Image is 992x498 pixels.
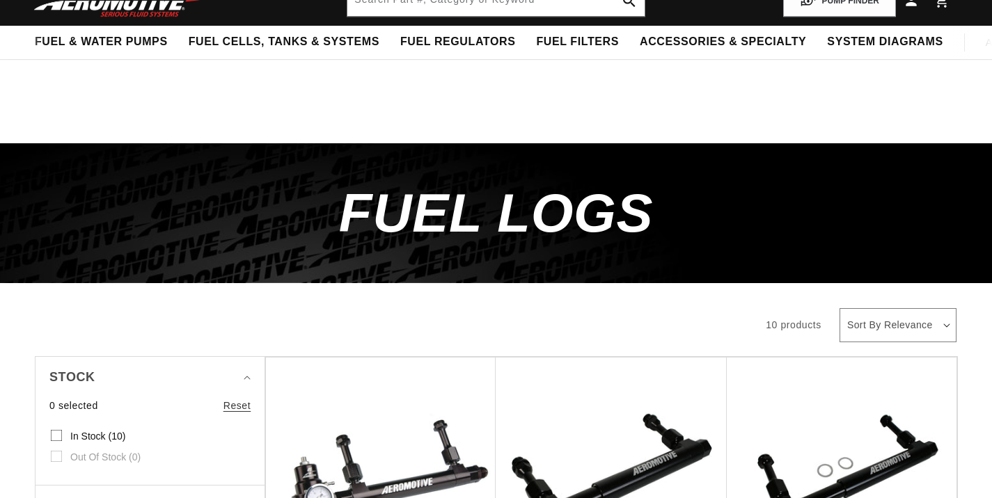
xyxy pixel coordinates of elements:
span: Fuel & Water Pumps [35,35,168,49]
span: In stock (10) [70,430,125,442]
span: Accessories & Specialty [640,35,806,49]
span: Stock [49,367,95,387]
summary: Fuel & Water Pumps [24,26,178,58]
a: Reset [223,398,251,413]
span: Fuel Logs [339,182,653,243]
summary: Accessories & Specialty [629,26,817,58]
summary: System Diagrams [817,26,953,58]
span: Fuel Regulators [400,35,515,49]
summary: Fuel Filters [526,26,629,58]
span: Out of stock (0) [70,451,141,463]
span: System Diagrams [827,35,943,49]
summary: Fuel Cells, Tanks & Systems [178,26,390,58]
span: Fuel Cells, Tanks & Systems [189,35,379,49]
summary: Stock (0 selected) [49,357,251,398]
span: 0 selected [49,398,98,413]
summary: Fuel Regulators [390,26,526,58]
span: 10 products [766,319,821,330]
span: Fuel Filters [536,35,619,49]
